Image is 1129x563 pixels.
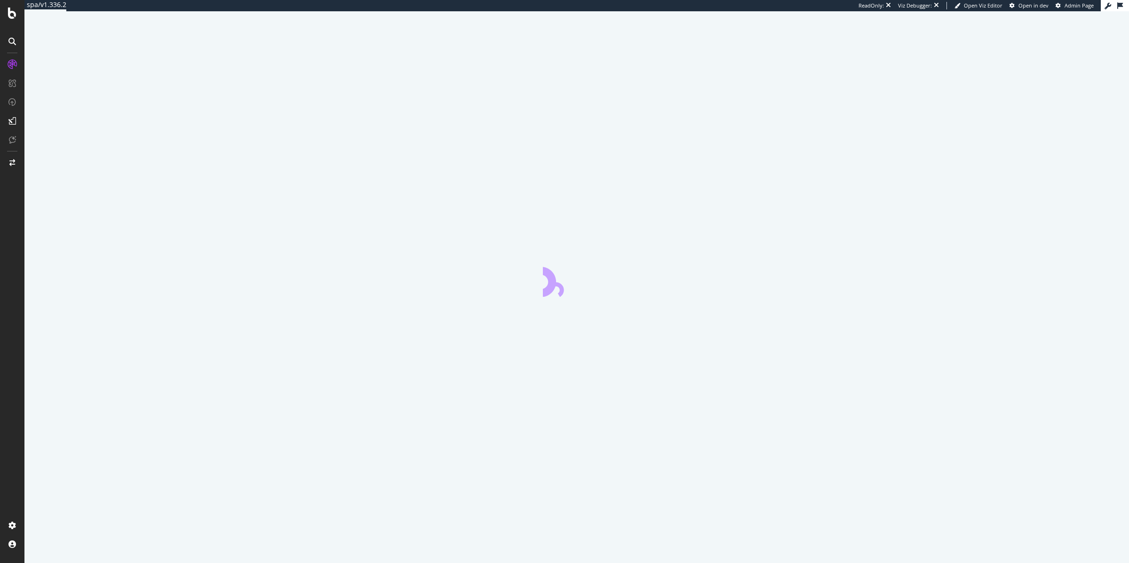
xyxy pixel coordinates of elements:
span: Open in dev [1018,2,1049,9]
div: Viz Debugger: [898,2,932,9]
span: Admin Page [1065,2,1094,9]
a: Admin Page [1056,2,1094,9]
a: Open Viz Editor [954,2,1002,9]
div: animation [543,263,611,297]
a: Open in dev [1010,2,1049,9]
div: ReadOnly: [859,2,884,9]
span: Open Viz Editor [964,2,1002,9]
